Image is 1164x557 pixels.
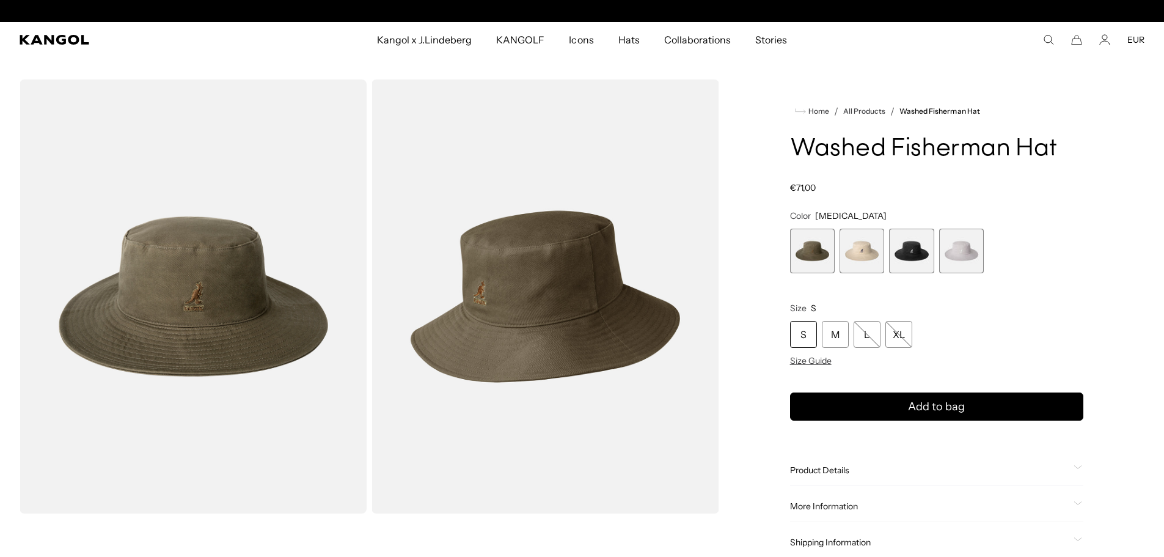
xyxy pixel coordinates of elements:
[889,229,934,273] div: 3 of 4
[20,35,249,45] a: Kangol
[1099,34,1110,45] a: Account
[795,106,829,117] a: Home
[20,79,719,514] product-gallery: Gallery Viewer
[806,107,829,116] span: Home
[939,229,984,273] div: 4 of 4
[843,107,885,116] a: All Products
[743,22,799,57] a: Stories
[1071,34,1082,45] button: Cart
[840,229,884,273] label: Khaki
[456,6,708,16] div: Announcement
[790,210,811,221] span: Color
[840,229,884,273] div: 2 of 4
[790,229,835,273] div: 1 of 4
[456,6,708,16] slideshow-component: Announcement bar
[790,229,835,273] label: Smog
[889,229,934,273] label: Black
[811,303,816,314] span: S
[885,104,895,119] li: /
[557,22,606,57] a: Icons
[790,537,1069,548] span: Shipping Information
[885,321,912,348] div: XL
[790,303,807,314] span: Size
[377,22,472,57] span: Kangol x J.Lindeberg
[790,465,1069,476] span: Product Details
[1127,34,1144,45] button: EUR
[456,6,708,16] div: 2 of 2
[1043,34,1054,45] summary: Search here
[790,182,816,193] span: €71,00
[939,229,984,273] label: Moonstruck
[652,22,743,57] a: Collaborations
[790,393,1083,421] button: Add to bag
[790,104,1083,119] nav: breadcrumbs
[496,22,544,57] span: KANGOLF
[569,22,593,57] span: Icons
[899,107,980,116] a: Washed Fisherman Hat
[790,355,832,366] span: Size Guide
[606,22,652,57] a: Hats
[618,22,640,57] span: Hats
[484,22,557,57] a: KANGOLF
[790,136,1083,163] h1: Washed Fisherman Hat
[664,22,731,57] span: Collaborations
[815,210,887,221] span: [MEDICAL_DATA]
[829,104,838,119] li: /
[790,501,1069,512] span: More Information
[790,321,817,348] div: S
[854,321,880,348] div: L
[822,321,849,348] div: M
[908,399,965,415] span: Add to bag
[755,22,787,57] span: Stories
[372,79,719,514] img: color-smog
[365,22,485,57] a: Kangol x J.Lindeberg
[20,79,367,514] img: color-smog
